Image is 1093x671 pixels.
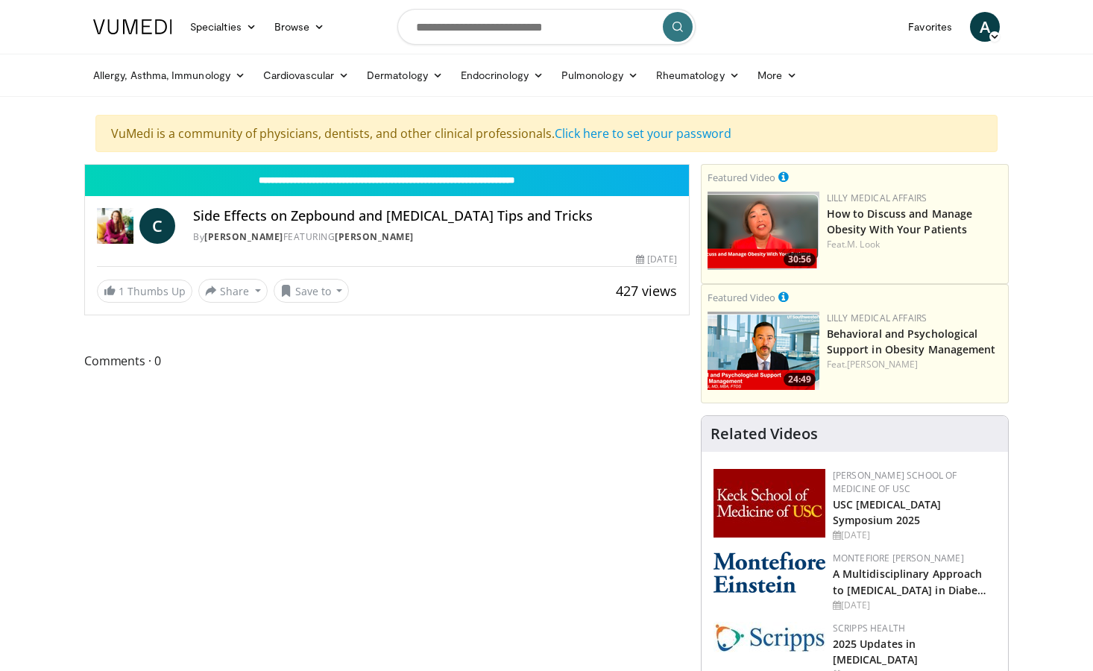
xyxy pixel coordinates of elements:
[833,567,987,596] a: A Multidisciplinary Approach to [MEDICAL_DATA] in Diabe…
[827,327,996,356] a: Behavioral and Psychological Support in Obesity Management
[265,12,334,42] a: Browse
[827,192,927,204] a: Lilly Medical Affairs
[899,12,961,42] a: Favorites
[833,622,905,634] a: Scripps Health
[193,208,676,224] h4: Side Effects on Zepbound and [MEDICAL_DATA] Tips and Tricks
[139,208,175,244] a: C
[708,312,819,390] img: ba3304f6-7838-4e41-9c0f-2e31ebde6754.png.150x105_q85_crop-smart_upscale.png
[711,425,818,443] h4: Related Videos
[833,529,996,542] div: [DATE]
[714,552,825,593] img: b0142b4c-93a1-4b58-8f91-5265c282693c.png.150x105_q85_autocrop_double_scale_upscale_version-0.2.png
[119,284,125,298] span: 1
[97,280,192,303] a: 1 Thumbs Up
[833,552,964,564] a: Montefiore [PERSON_NAME]
[784,373,816,386] span: 24:49
[193,230,676,244] div: By FEATURING
[708,171,775,184] small: Featured Video
[97,208,133,244] img: Dr. Carolynn Francavilla
[833,497,942,527] a: USC [MEDICAL_DATA] Symposium 2025
[833,599,996,612] div: [DATE]
[647,60,749,90] a: Rheumatology
[335,230,414,243] a: [PERSON_NAME]
[708,312,819,390] a: 24:49
[827,312,927,324] a: Lilly Medical Affairs
[181,12,265,42] a: Specialties
[714,622,825,652] img: c9f2b0b7-b02a-4276-a72a-b0cbb4230bc1.jpg.150x105_q85_autocrop_double_scale_upscale_version-0.2.jpg
[358,60,452,90] a: Dermatology
[749,60,806,90] a: More
[452,60,552,90] a: Endocrinology
[254,60,358,90] a: Cardiovascular
[616,282,677,300] span: 427 views
[827,238,1002,251] div: Feat.
[555,125,731,142] a: Click here to set your password
[708,192,819,270] a: 30:56
[827,207,973,236] a: How to Discuss and Manage Obesity With Your Patients
[708,192,819,270] img: c98a6a29-1ea0-4bd5-8cf5-4d1e188984a7.png.150x105_q85_crop-smart_upscale.png
[827,358,1002,371] div: Feat.
[204,230,283,243] a: [PERSON_NAME]
[714,469,825,538] img: 7b941f1f-d101-407a-8bfa-07bd47db01ba.png.150x105_q85_autocrop_double_scale_upscale_version-0.2.jpg
[784,253,816,266] span: 30:56
[93,19,172,34] img: VuMedi Logo
[847,238,880,251] a: M. Look
[833,637,918,667] a: 2025 Updates in [MEDICAL_DATA]
[95,115,998,152] div: VuMedi is a community of physicians, dentists, and other clinical professionals.
[552,60,647,90] a: Pulmonology
[84,351,690,371] span: Comments 0
[636,253,676,266] div: [DATE]
[847,358,918,371] a: [PERSON_NAME]
[198,279,268,303] button: Share
[84,60,254,90] a: Allergy, Asthma, Immunology
[397,9,696,45] input: Search topics, interventions
[274,279,350,303] button: Save to
[833,469,957,495] a: [PERSON_NAME] School of Medicine of USC
[708,291,775,304] small: Featured Video
[970,12,1000,42] a: A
